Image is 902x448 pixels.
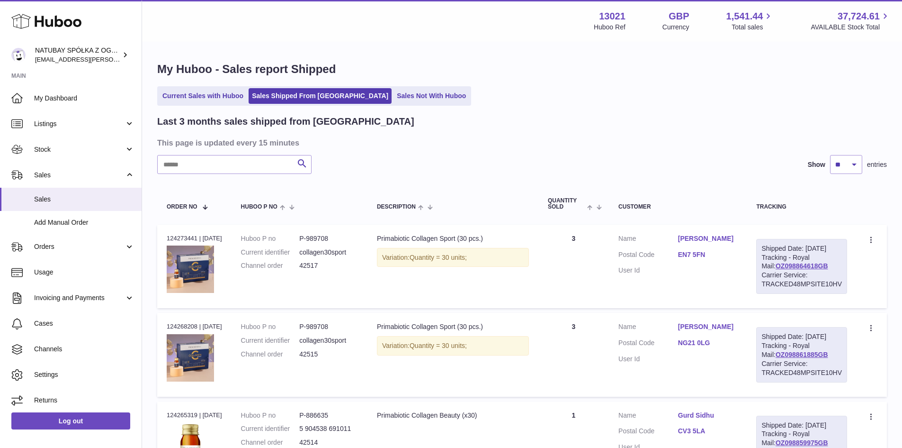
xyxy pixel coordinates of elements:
span: My Dashboard [34,94,134,103]
span: Stock [34,145,125,154]
a: [PERSON_NAME] [678,234,738,243]
div: Tracking [756,204,847,210]
span: entries [867,160,887,169]
span: Total sales [732,23,774,32]
dt: Postal Code [618,338,678,350]
dd: collagen30sport [299,336,358,345]
div: Primabiotic Collagen Beauty (x30) [377,411,529,420]
dt: User Id [618,355,678,364]
div: Carrier Service: TRACKED48MPSITE10HV [761,271,842,289]
h2: Last 3 months sales shipped from [GEOGRAPHIC_DATA] [157,115,414,128]
a: 1,541.44 Total sales [726,10,774,32]
a: Gurd Sidhu [678,411,738,420]
dt: Huboo P no [241,322,300,331]
div: Huboo Ref [594,23,625,32]
span: Quantity = 30 units; [410,342,467,349]
a: 37,724.61 AVAILABLE Stock Total [811,10,891,32]
dt: Name [618,322,678,334]
a: CV3 5LA [678,427,738,436]
a: Current Sales with Huboo [159,88,247,104]
dd: P-886635 [299,411,358,420]
span: Quantity = 30 units; [410,254,467,261]
span: Huboo P no [241,204,277,210]
dd: P-989708 [299,322,358,331]
dt: User Id [618,266,678,275]
dt: Postal Code [618,427,678,438]
a: NG21 0LG [678,338,738,347]
img: 130211718873386.jpg [167,246,214,293]
span: [EMAIL_ADDRESS][PERSON_NAME][DOMAIN_NAME] [35,55,190,63]
span: Order No [167,204,197,210]
div: Carrier Service: TRACKED48MPSITE10HV [761,359,842,377]
div: Variation: [377,248,529,267]
dt: Channel order [241,350,300,359]
span: Settings [34,370,134,379]
div: Shipped Date: [DATE] [761,332,842,341]
dt: Channel order [241,261,300,270]
span: Sales [34,171,125,180]
dt: Huboo P no [241,411,300,420]
dt: Name [618,411,678,422]
span: AVAILABLE Stock Total [811,23,891,32]
td: 3 [538,313,609,396]
img: 130211718873386.jpg [167,334,214,382]
span: Description [377,204,416,210]
span: Cases [34,319,134,328]
span: Usage [34,268,134,277]
a: OZ098861885GB [776,351,828,358]
div: Shipped Date: [DATE] [761,421,842,430]
div: Variation: [377,336,529,356]
div: Tracking - Royal Mail: [756,239,847,294]
dd: 42515 [299,350,358,359]
h3: This page is updated every 15 minutes [157,137,884,148]
dt: Postal Code [618,250,678,262]
strong: 13021 [599,10,625,23]
span: Invoicing and Payments [34,293,125,302]
h1: My Huboo - Sales report Shipped [157,62,887,77]
span: Returns [34,396,134,405]
div: 124273441 | [DATE] [167,234,222,243]
div: 124265319 | [DATE] [167,411,222,420]
a: [PERSON_NAME] [678,322,738,331]
dt: Current identifier [241,336,300,345]
span: Orders [34,242,125,251]
span: 37,724.61 [838,10,880,23]
dd: P-989708 [299,234,358,243]
div: Currency [662,23,689,32]
img: kacper.antkowski@natubay.pl [11,48,26,62]
span: Add Manual Order [34,218,134,227]
strong: GBP [669,10,689,23]
div: 124268208 | [DATE] [167,322,222,331]
span: Quantity Sold [548,198,585,210]
a: Sales Shipped From [GEOGRAPHIC_DATA] [249,88,392,104]
div: Shipped Date: [DATE] [761,244,842,253]
dt: Current identifier [241,248,300,257]
span: Sales [34,195,134,204]
div: Tracking - Royal Mail: [756,327,847,382]
a: Log out [11,412,130,430]
div: Customer [618,204,737,210]
span: Channels [34,345,134,354]
dd: collagen30sport [299,248,358,257]
a: OZ098864618GB [776,262,828,270]
label: Show [808,160,825,169]
span: Listings [34,119,125,128]
dd: 42517 [299,261,358,270]
a: EN7 5FN [678,250,738,259]
a: OZ098859975GB [776,439,828,447]
div: NATUBAY SPÓŁKA Z OGRANICZONĄ ODPOWIEDZIALNOŚCIĄ [35,46,120,64]
dd: 5 904538 691011 [299,424,358,433]
span: 1,541.44 [726,10,763,23]
dt: Channel order [241,438,300,447]
dt: Huboo P no [241,234,300,243]
div: Primabiotic Collagen Sport (30 pcs.) [377,234,529,243]
dt: Name [618,234,678,246]
div: Primabiotic Collagen Sport (30 pcs.) [377,322,529,331]
dd: 42514 [299,438,358,447]
dt: Current identifier [241,424,300,433]
td: 3 [538,225,609,308]
a: Sales Not With Huboo [393,88,469,104]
